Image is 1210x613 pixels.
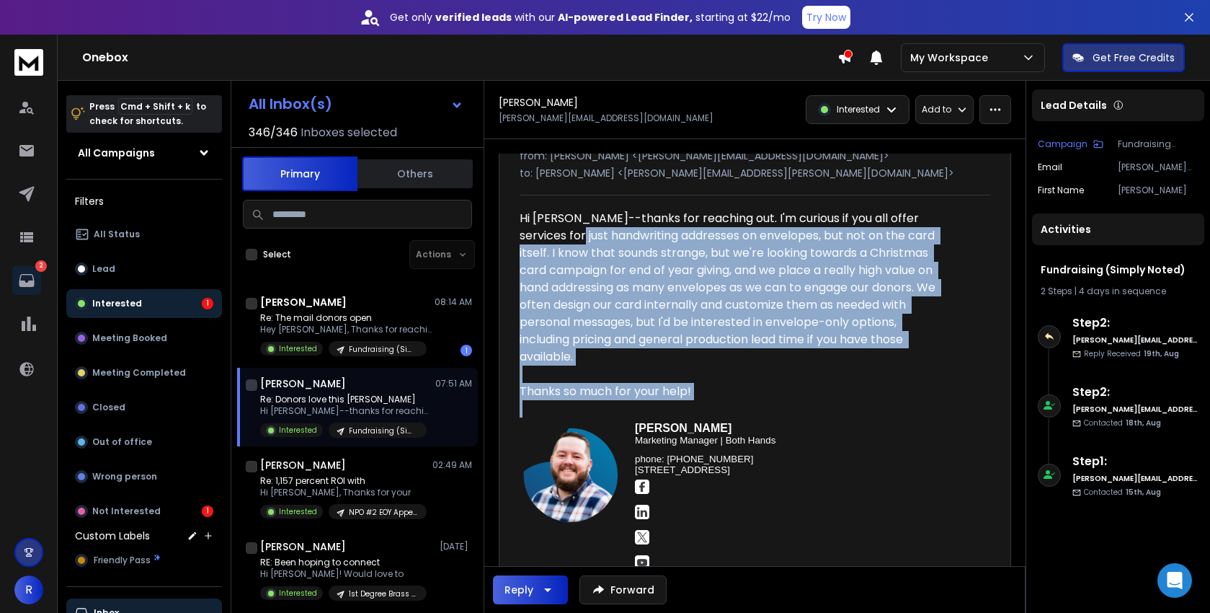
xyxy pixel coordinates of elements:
p: Press to check for shortcuts. [89,100,206,128]
p: RE: Been hoping to connect [260,557,427,568]
p: 08:14 AM [435,296,472,308]
button: Wrong person [66,462,222,491]
p: Add to [922,104,951,115]
p: Try Now [806,10,846,25]
span: [STREET_ADDRESS] [635,464,730,475]
button: Closed [66,393,222,422]
div: 1 [202,506,213,517]
p: All Status [94,229,140,240]
div: Thanks so much for your help! [520,383,940,400]
h6: [PERSON_NAME][EMAIL_ADDRESS][PERSON_NAME][DOMAIN_NAME] [1072,473,1198,484]
button: Meeting Completed [66,358,222,387]
h1: All Campaigns [78,146,155,160]
p: Get only with our starting at $22/mo [390,10,791,25]
button: Get Free Credits [1062,43,1185,72]
p: Fundraising (Simply Noted) [349,425,418,436]
button: Lead [66,255,222,283]
p: Get Free Credits [1093,50,1175,65]
p: Re: The mail donors open [260,312,433,324]
h6: Step 2 : [1072,314,1198,332]
p: Re: 1,157 percent ROI with [260,475,427,487]
div: 1 [202,298,213,309]
strong: verified leads [435,10,512,25]
p: Reply Received [1084,348,1179,359]
div: Reply [504,583,533,597]
h6: [PERSON_NAME][EMAIL_ADDRESS][PERSON_NAME][DOMAIN_NAME] [1072,335,1198,345]
button: Forward [579,575,667,604]
p: to: [PERSON_NAME] <[PERSON_NAME][EMAIL_ADDRESS][PERSON_NAME][DOMAIN_NAME]> [520,166,990,180]
img: LinkedIn icon [635,505,649,519]
p: Interested [279,506,317,517]
p: 2 [35,260,47,272]
span: 18th, Aug [1126,418,1161,428]
p: Fundraising (Simply Noted) [349,344,418,355]
h3: Custom Labels [75,529,150,543]
p: Out of office [92,436,152,448]
span: 4 days in sequence [1079,285,1166,297]
p: 1st Degree Brass ([PERSON_NAME]) [349,588,418,599]
button: Campaign [1038,138,1103,150]
h6: Step 2 : [1072,384,1198,401]
h1: [PERSON_NAME] [260,458,346,472]
strong: AI-powered Lead Finder, [558,10,693,25]
p: Closed [92,402,125,413]
button: Primary [242,156,357,191]
p: Hi [PERSON_NAME], Thanks for your [260,487,427,498]
span: [PERSON_NAME] [635,422,731,434]
h3: Inboxes selected [301,124,397,141]
div: | [1041,286,1196,297]
button: R [14,575,43,604]
button: Meeting Booked [66,324,222,353]
h6: Step 1 : [1072,453,1198,470]
h1: Onebox [82,49,837,66]
h6: [PERSON_NAME][EMAIL_ADDRESS][PERSON_NAME][DOMAIN_NAME] [1072,404,1198,415]
span: 15th, Aug [1126,487,1161,498]
p: [DATE] [440,541,472,552]
p: Contacted [1084,487,1161,498]
p: [PERSON_NAME][EMAIL_ADDRESS][DOMAIN_NAME] [499,113,713,124]
p: 02:49 AM [432,459,472,471]
p: Interested [279,343,317,354]
button: Reply [493,575,568,604]
p: Contacted [1084,418,1161,428]
h1: [PERSON_NAME] [499,95,578,110]
h1: Fundraising (Simply Noted) [1041,263,1196,277]
button: Out of office [66,428,222,457]
button: All Status [66,220,222,249]
p: Interested [92,298,142,309]
div: Activities [1032,213,1204,245]
p: Hi [PERSON_NAME]--thanks for reaching out. [260,405,433,417]
button: All Inbox(s) [237,89,475,118]
h3: Filters [66,191,222,211]
p: Interested [279,588,317,599]
p: Lead [92,263,115,275]
button: All Campaigns [66,138,222,167]
span: 346 / 346 [249,124,298,141]
button: Friendly Pass [66,546,222,575]
p: Interested [837,104,880,115]
p: Campaign [1038,138,1087,150]
p: Lead Details [1041,98,1107,113]
h1: [PERSON_NAME] [260,295,347,309]
span: 19th, Aug [1144,348,1179,359]
p: 07:51 AM [435,378,472,389]
button: Not Interested1 [66,497,222,526]
div: Hi [PERSON_NAME]--thanks for reaching out. I'm curious if you all offer services for just handwri... [520,210,940,366]
p: My Workspace [910,50,994,65]
span: Marketing Manager | Both Hands [635,435,775,446]
button: Try Now [802,6,850,29]
p: Re: Donors love this [PERSON_NAME] [260,394,433,405]
img: Facebook icon [635,480,649,494]
p: Meeting Booked [92,332,167,344]
p: Interested [279,425,317,436]
h1: [PERSON_NAME] [260,376,346,391]
button: Others [357,158,473,190]
img: Logo [520,425,621,526]
p: Hi [PERSON_NAME]! Would love to [260,568,427,580]
p: Email [1038,162,1062,173]
span: phone: [PHONE_NUMBER] [635,454,753,464]
img: logo [14,49,43,76]
div: 1 [461,345,472,356]
p: Wrong person [92,471,157,482]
